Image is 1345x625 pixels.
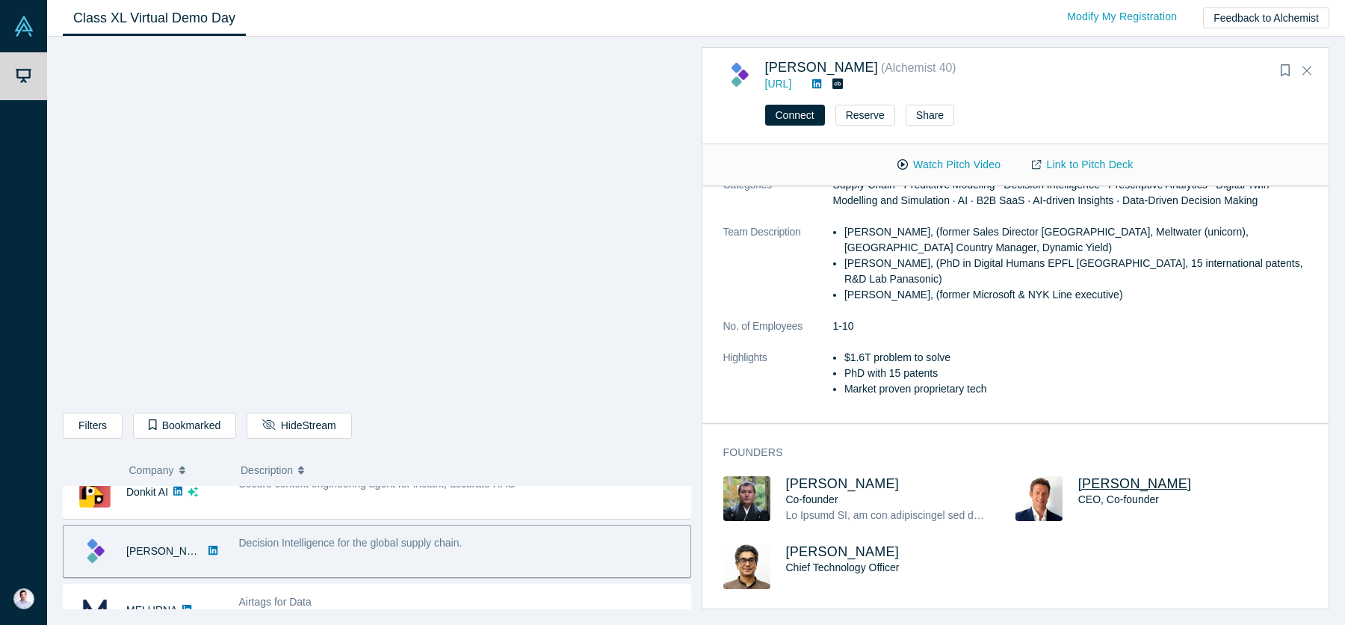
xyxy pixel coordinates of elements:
[1203,7,1329,28] button: Feedback to Alchemist
[881,61,956,74] small: ( Alchemist 40 )
[133,413,236,439] button: Bookmarked
[723,224,833,318] dt: Team Description
[786,561,900,573] span: Chief Technology Officer
[126,604,177,616] a: MELURNA
[126,486,168,498] a: Donkit AI
[723,177,833,224] dt: Categories
[765,60,879,75] a: [PERSON_NAME]
[844,366,1308,381] li: PhD with 15 patents
[1015,476,1063,521] img: Evan Burkosky's Profile Image
[844,381,1308,397] li: Market proven proprietary tech
[723,318,833,350] dt: No. of Employees
[723,59,755,90] img: Kimaru AI's Logo
[1016,152,1148,178] a: Link to Pitch Deck
[835,105,895,126] button: Reserve
[765,105,825,126] button: Connect
[63,1,246,36] a: Class XL Virtual Demo Day
[129,455,226,486] button: Company
[239,537,463,549] span: Decision Intelligence for the global supply chain.
[126,545,212,557] a: [PERSON_NAME]
[79,476,111,508] img: Donkit AI's Logo
[786,493,838,505] span: Co-founder
[1296,59,1318,83] button: Close
[723,476,770,521] img: Sinjin Wolf's Profile Image
[844,256,1308,287] li: [PERSON_NAME], (PhD in Digital Humans EPFL [GEOGRAPHIC_DATA], 15 international patents, R&D Lab P...
[844,287,1308,303] li: [PERSON_NAME], (former Microsoft & NYK Line executive)
[241,455,681,486] button: Description
[1078,476,1192,491] a: [PERSON_NAME]
[63,413,123,439] button: Filters
[723,544,770,589] img: Dr Hareesh Nambiar's Profile Image
[844,350,1308,366] li: $1.6T problem to solve
[906,105,954,126] button: Share
[247,413,351,439] button: HideStream
[723,350,833,413] dt: Highlights
[79,535,111,567] img: Kimaru AI's Logo
[241,455,293,486] span: Description
[786,544,900,559] a: [PERSON_NAME]
[723,445,1287,461] h3: Founders
[882,152,1016,178] button: Watch Pitch Video
[64,49,690,401] iframe: Alchemist Class XL Demo Day: Vault
[13,16,34,37] img: Alchemist Vault Logo
[844,224,1308,256] li: [PERSON_NAME], (former Sales Director [GEOGRAPHIC_DATA], Meltwater (unicorn), [GEOGRAPHIC_DATA] C...
[786,476,900,491] a: [PERSON_NAME]
[188,487,198,497] svg: dsa ai sparkles
[1275,61,1296,81] button: Bookmark
[239,596,312,608] span: Airtags for Data
[13,588,34,609] img: Karol Lasota's Account
[1051,4,1193,30] a: Modify My Registration
[833,318,1308,334] dd: 1-10
[129,455,174,486] span: Company
[1078,493,1159,505] span: CEO, Co-founder
[765,78,792,90] a: [URL]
